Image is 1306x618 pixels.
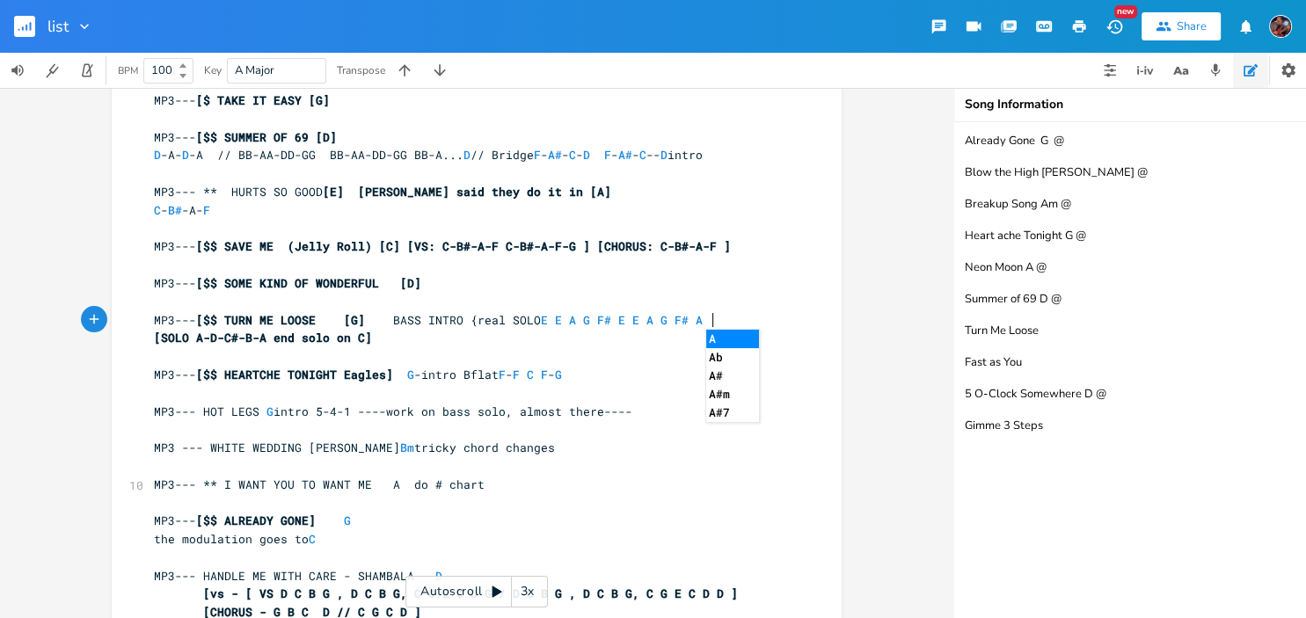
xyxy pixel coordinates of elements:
[569,312,576,328] span: A
[1114,5,1137,18] div: New
[154,129,337,145] span: MP3---
[154,202,217,218] span: - -A-
[1097,11,1132,42] button: New
[168,202,182,218] span: B#
[154,147,161,163] span: D
[604,147,611,163] span: F
[154,238,731,254] span: MP3---
[706,385,759,404] li: A#m
[196,513,316,528] span: [$$ ALREADY GONE]
[154,513,351,528] span: MP3---
[583,312,590,328] span: G
[196,92,330,108] span: [$ TAKE IT EASY [G]
[541,367,548,382] span: F
[706,404,759,422] li: A#7
[435,568,442,584] span: D
[182,147,189,163] span: D
[323,184,611,200] span: [E] [PERSON_NAME] said they do it in [A]
[154,531,316,547] span: the modulation goes to
[203,202,210,218] span: F
[154,312,703,328] span: MP3--- BASS INTRO {real SOLO
[405,576,548,607] div: Autoscroll
[1177,18,1207,34] div: Share
[569,147,576,163] span: C
[618,147,632,163] span: A#
[646,312,653,328] span: A
[266,404,274,419] span: G
[118,66,138,76] div: BPM
[675,312,689,328] span: F#
[203,585,738,601] span: [vs - [ VS D C B G , D C B G, C G E C D G / D C B G , D C B G, C G E C D D ]
[965,98,1295,111] div: Song Information
[618,312,625,328] span: E
[154,92,330,108] span: MP3---
[1269,15,1292,38] img: Denis Bastarache
[513,367,520,382] span: F
[337,65,385,76] div: Transpose
[154,275,421,291] span: MP3---
[954,122,1306,618] textarea: Already Gone G @ Blow the High [PERSON_NAME] @ Breakup Song Am @ Heart ache Tonight G @ Neon Moon...
[706,367,759,385] li: A#
[696,312,703,328] span: A
[196,312,365,328] span: [$$ TURN ME LOOSE [G]
[597,312,611,328] span: F#
[400,440,414,455] span: Bm
[47,18,69,34] span: list
[499,367,506,382] span: F
[706,330,759,348] li: A
[407,367,414,382] span: G
[309,531,316,547] span: C
[463,147,471,163] span: D
[555,312,562,328] span: E
[541,312,548,328] span: E
[154,147,703,163] span: -A- -A // BB-AA-DD-GG BB-AA-DD-GG BB-A... // Bridge - - - - - -- intro
[196,129,337,145] span: [$$ SUMMER OF 69 [D]
[204,65,222,76] div: Key
[512,576,544,607] div: 3x
[154,202,161,218] span: C
[632,312,639,328] span: E
[196,275,421,291] span: [$$ SOME KIND OF WONDERFUL [D]
[154,330,372,345] span: [SOLO A-D-C#-B-A end solo on C]
[639,147,646,163] span: C
[196,367,393,382] span: [$$ HEARTCHE TONIGHT Eagles]
[154,184,618,200] span: MP3--- ** HURTS SO GOOD
[344,513,351,528] span: G
[548,147,562,163] span: A#
[154,367,562,382] span: MP3--- -intro Bflat - -
[660,312,668,328] span: G
[154,476,485,492] span: MP3--- ** I WANT YOU TO WANT ME A do # chart
[660,147,668,163] span: D
[1142,12,1221,40] button: Share
[154,440,555,455] span: MP3 --- WHITE WEDDING [PERSON_NAME] tricky chord changes
[555,367,562,382] span: G
[154,404,632,419] span: MP3--- HOT LEGS intro 5-4-1 ----work on bass solo, almost there----
[154,568,442,584] span: MP3--- HANDLE ME WITH CARE - SHAMBALA
[527,367,534,382] span: C
[706,348,759,367] li: Ab
[583,147,590,163] span: D
[196,238,731,254] span: [$$ SAVE ME (Jelly Roll) [C] [VS: C-B#-A-F C-B#-A-F-G ] [CHORUS: C-B#-A-F ]
[534,147,541,163] span: F
[235,62,274,78] span: A Major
